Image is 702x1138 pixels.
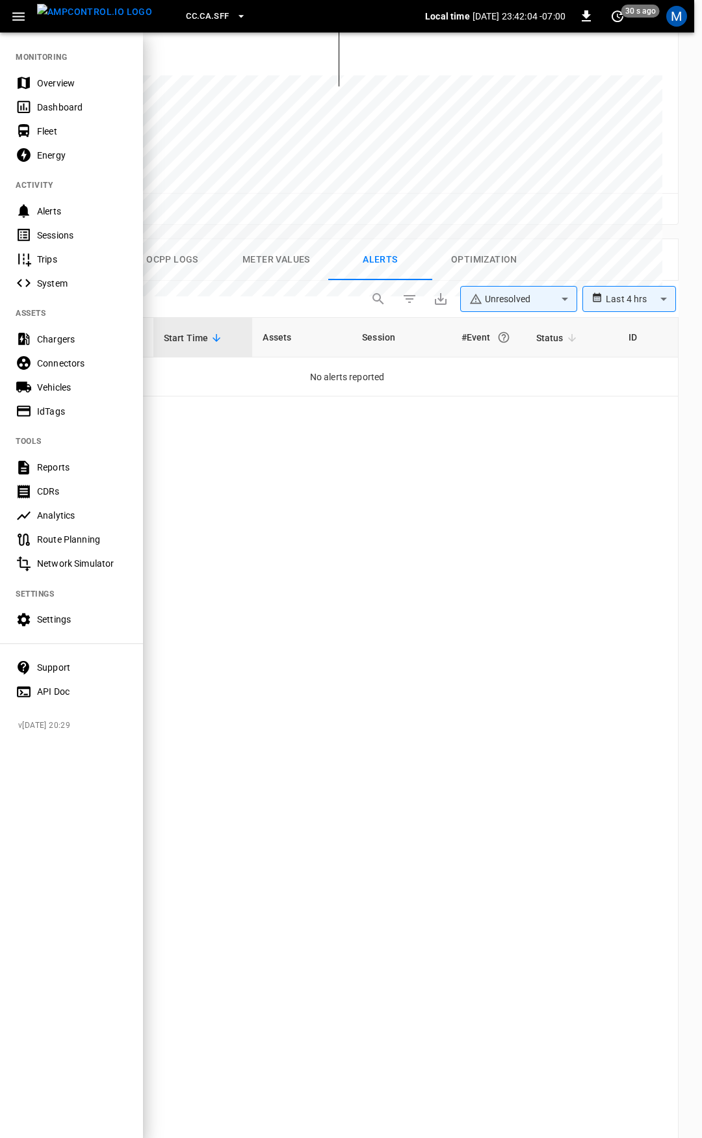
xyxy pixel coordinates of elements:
div: API Doc [37,685,127,698]
div: Vehicles [37,381,127,394]
div: Trips [37,253,127,266]
p: [DATE] 23:42:04 -07:00 [473,10,565,23]
img: ampcontrol.io logo [37,4,152,20]
div: Chargers [37,333,127,346]
span: v [DATE] 20:29 [18,719,133,732]
div: profile-icon [666,6,687,27]
div: Sessions [37,229,127,242]
div: Energy [37,149,127,162]
div: Route Planning [37,533,127,546]
div: Settings [37,613,127,626]
div: Alerts [37,205,127,218]
div: Analytics [37,509,127,522]
div: Overview [37,77,127,90]
div: Connectors [37,357,127,370]
div: Reports [37,461,127,474]
div: CDRs [37,485,127,498]
div: IdTags [37,405,127,418]
p: Local time [425,10,470,23]
div: Dashboard [37,101,127,114]
span: CC.CA.SFF [186,9,229,24]
span: 30 s ago [621,5,660,18]
button: set refresh interval [607,6,628,27]
div: Support [37,661,127,674]
div: Network Simulator [37,557,127,570]
div: Fleet [37,125,127,138]
div: System [37,277,127,290]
